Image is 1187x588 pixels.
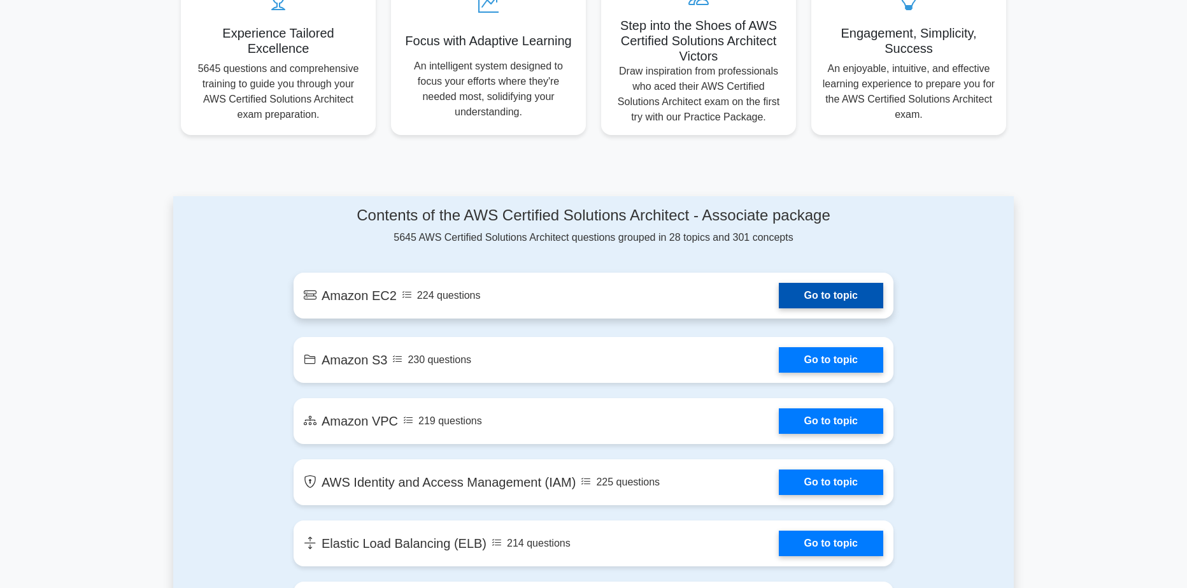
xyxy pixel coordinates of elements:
[191,25,366,56] h5: Experience Tailored Excellence
[611,18,786,64] h5: Step into the Shoes of AWS Certified Solutions Architect Victors
[779,283,883,308] a: Go to topic
[779,347,883,373] a: Go to topic
[191,61,366,122] p: 5645 questions and comprehensive training to guide you through your AWS Certified Solutions Archi...
[821,61,996,122] p: An enjoyable, intuitive, and effective learning experience to prepare you for the AWS Certified S...
[779,531,883,556] a: Go to topic
[294,206,893,245] div: 5645 AWS Certified Solutions Architect questions grouped in 28 topics and 301 concepts
[294,206,893,225] h4: Contents of the AWS Certified Solutions Architect - Associate package
[779,408,883,434] a: Go to topic
[401,33,576,48] h5: Focus with Adaptive Learning
[821,25,996,56] h5: Engagement, Simplicity, Success
[611,64,786,125] p: Draw inspiration from professionals who aced their AWS Certified Solutions Architect exam on the ...
[401,59,576,120] p: An intelligent system designed to focus your efforts where they're needed most, solidifying your ...
[779,470,883,495] a: Go to topic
